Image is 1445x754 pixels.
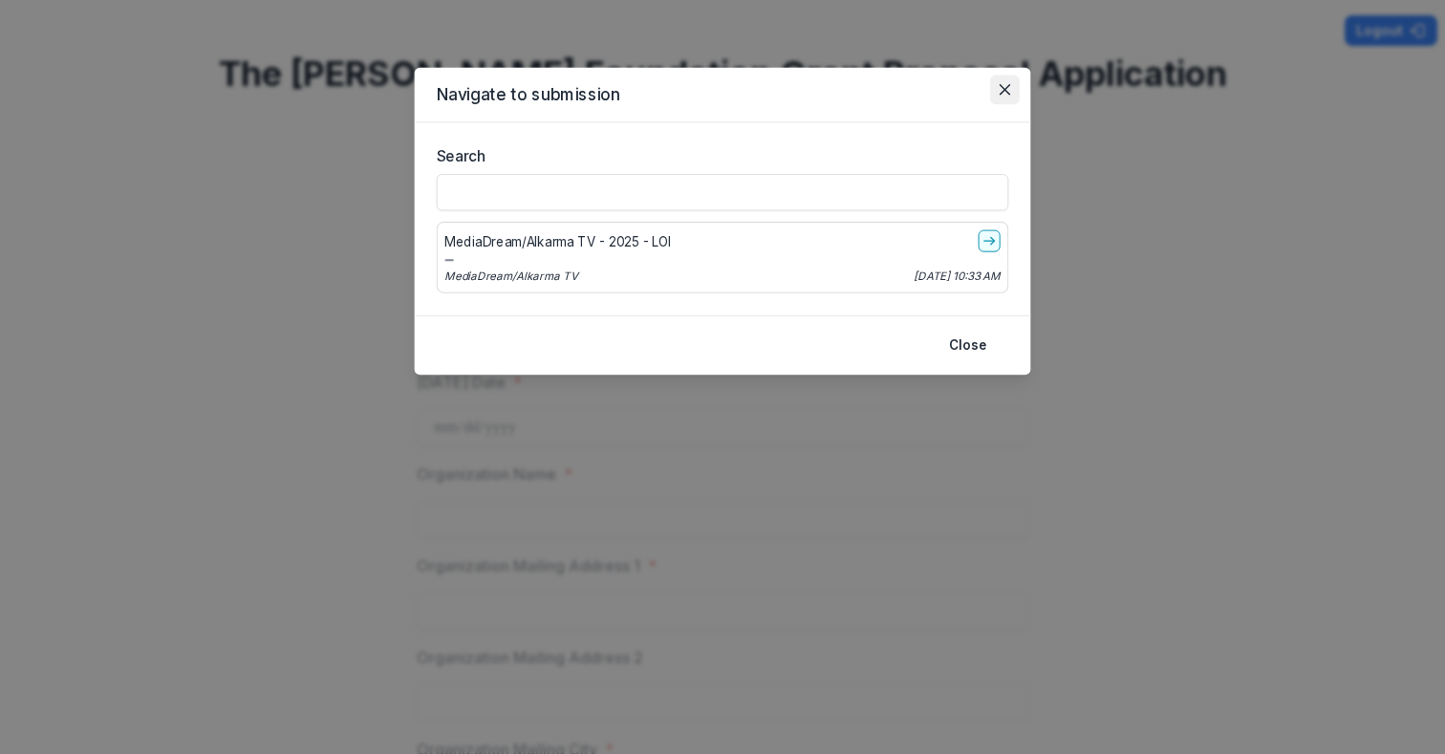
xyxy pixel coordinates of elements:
button: Close [938,331,997,360]
label: Search [437,144,998,166]
p: MediaDream/Alkarma TV - 2025 - LOI [444,231,671,250]
p: [DATE] 10:33 AM [914,269,1000,285]
a: go-to [979,230,1001,252]
header: Navigate to submission [415,68,1031,123]
button: Close [990,75,1020,104]
p: MediaDream/Alkarma TV [444,269,577,285]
